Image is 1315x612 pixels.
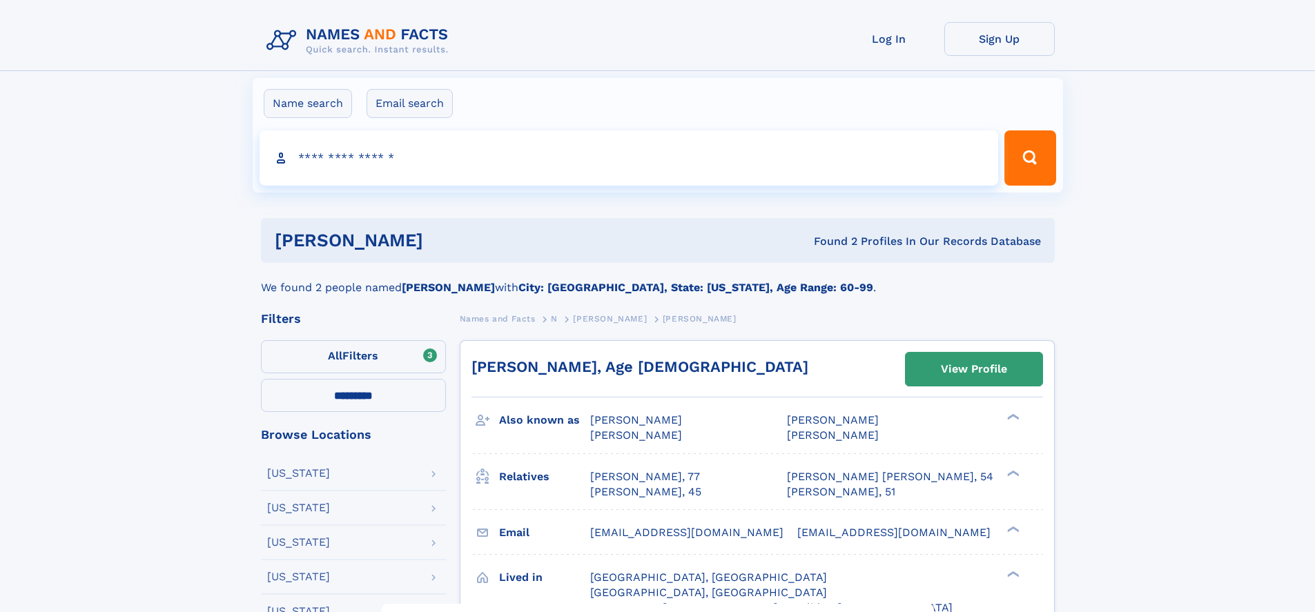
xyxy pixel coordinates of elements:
[590,413,682,426] span: [PERSON_NAME]
[402,281,495,294] b: [PERSON_NAME]
[367,89,453,118] label: Email search
[267,537,330,548] div: [US_STATE]
[1004,569,1020,578] div: ❯
[573,310,647,327] a: [PERSON_NAME]
[663,314,737,324] span: [PERSON_NAME]
[590,586,827,599] span: [GEOGRAPHIC_DATA], [GEOGRAPHIC_DATA]
[551,310,558,327] a: N
[787,469,993,484] a: [PERSON_NAME] [PERSON_NAME], 54
[260,130,999,186] input: search input
[1004,413,1020,422] div: ❯
[551,314,558,324] span: N
[590,469,700,484] a: [PERSON_NAME], 77
[941,353,1007,385] div: View Profile
[1004,130,1055,186] button: Search Button
[906,353,1042,386] a: View Profile
[460,310,536,327] a: Names and Facts
[261,22,460,59] img: Logo Names and Facts
[261,313,446,325] div: Filters
[590,571,827,584] span: [GEOGRAPHIC_DATA], [GEOGRAPHIC_DATA]
[261,263,1055,296] div: We found 2 people named with .
[499,521,590,544] h3: Email
[1004,524,1020,533] div: ❯
[787,428,879,442] span: [PERSON_NAME]
[590,484,701,500] a: [PERSON_NAME], 45
[797,526,991,539] span: [EMAIL_ADDRESS][DOMAIN_NAME]
[787,484,895,500] a: [PERSON_NAME], 51
[590,428,682,442] span: [PERSON_NAME]
[267,468,330,479] div: [US_STATE]
[590,526,783,539] span: [EMAIL_ADDRESS][DOMAIN_NAME]
[1004,468,1020,477] div: ❯
[261,340,446,373] label: Filters
[618,234,1041,249] div: Found 2 Profiles In Our Records Database
[328,349,342,362] span: All
[267,571,330,582] div: [US_STATE]
[471,358,808,375] a: [PERSON_NAME], Age [DEMOGRAPHIC_DATA]
[499,465,590,488] h3: Relatives
[275,232,618,249] h1: [PERSON_NAME]
[261,428,446,441] div: Browse Locations
[264,89,352,118] label: Name search
[499,566,590,589] h3: Lived in
[267,502,330,513] div: [US_STATE]
[518,281,873,294] b: City: [GEOGRAPHIC_DATA], State: [US_STATE], Age Range: 60-99
[499,408,590,432] h3: Also known as
[573,314,647,324] span: [PERSON_NAME]
[787,413,879,426] span: [PERSON_NAME]
[834,22,944,56] a: Log In
[944,22,1055,56] a: Sign Up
